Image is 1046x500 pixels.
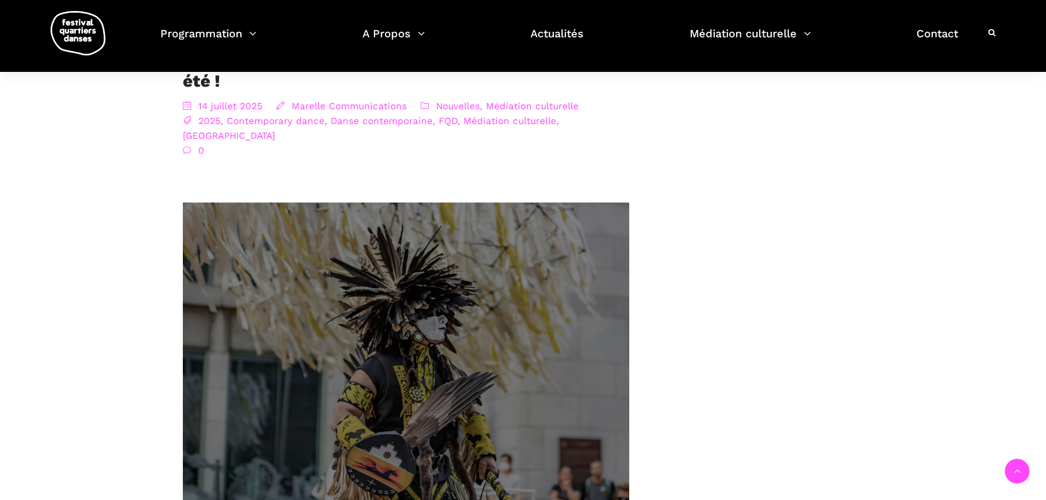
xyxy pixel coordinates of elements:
a: Médiation culturelle [690,24,811,57]
a: Marelle Communications [292,100,407,111]
a: Danse contemporaine [331,115,433,126]
a: A Propos [362,24,425,57]
a: Médiation culturelle [486,100,579,111]
a: 0 [198,145,204,156]
a: [GEOGRAPHIC_DATA] [183,130,275,141]
span: , [221,115,223,126]
a: 2025 [198,115,221,126]
a: Contemporary dance [227,115,325,126]
span: , [480,100,483,111]
a: 14 juillet 2025 [198,100,262,111]
a: Nouvelles [436,100,480,111]
a: Contact [916,24,958,57]
a: Médiation culturelle [463,115,556,126]
a: Actualités [530,24,584,57]
span: , [556,115,559,126]
a: Programmation [160,24,256,57]
span: , [325,115,327,126]
span: , [433,115,435,126]
a: FQD [439,115,457,126]
span: , [457,115,460,126]
img: logo-fqd-med [51,11,105,55]
a: Des Visites dansées ouvertes au public arrivent cet été ! [183,50,614,91]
